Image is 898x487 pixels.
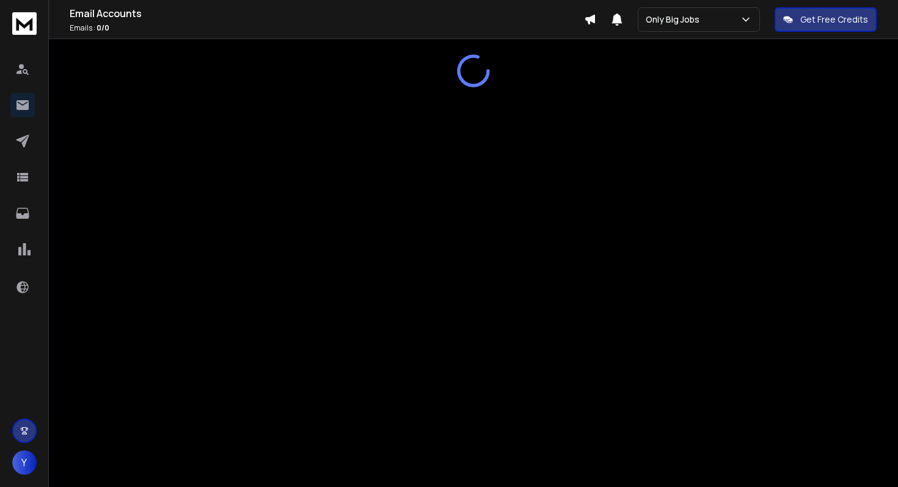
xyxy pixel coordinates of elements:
span: 0 / 0 [97,23,109,33]
button: Y [12,450,37,475]
h1: Email Accounts [70,6,584,21]
button: Get Free Credits [775,7,877,32]
p: Get Free Credits [800,13,868,26]
p: Only Big Jobs [646,13,704,26]
img: logo [12,12,37,35]
p: Emails : [70,23,584,33]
